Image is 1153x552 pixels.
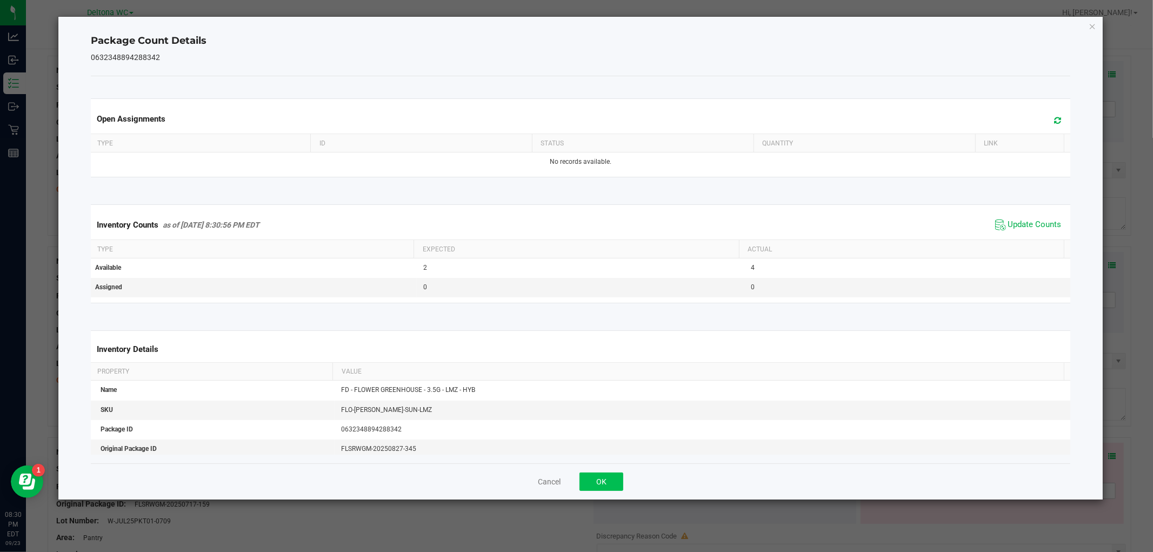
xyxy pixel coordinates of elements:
[97,220,158,230] span: Inventory Counts
[423,283,427,291] span: 0
[101,445,157,453] span: Original Package ID
[95,264,121,271] span: Available
[1008,220,1062,230] span: Update Counts
[97,245,113,253] span: Type
[11,465,43,498] iframe: Resource center
[1089,19,1096,32] button: Close
[101,386,117,394] span: Name
[319,139,325,147] span: ID
[91,54,1070,62] h5: 0632348894288342
[751,264,755,271] span: 4
[97,114,165,124] span: Open Assignments
[538,476,561,487] button: Cancel
[579,473,623,491] button: OK
[984,139,998,147] span: Link
[341,406,432,414] span: FLO-[PERSON_NAME]-SUN-LMZ
[91,34,1070,48] h4: Package Count Details
[423,245,455,253] span: Expected
[423,264,427,271] span: 2
[341,425,402,433] span: 0632348894288342
[32,464,45,477] iframe: Resource center unread badge
[97,344,158,354] span: Inventory Details
[751,283,755,291] span: 0
[342,368,362,375] span: Value
[762,139,793,147] span: Quantity
[97,139,113,147] span: Type
[341,386,475,394] span: FD - FLOWER GREENHOUSE - 3.5G - LMZ - HYB
[163,221,259,229] span: as of [DATE] 8:30:56 PM EDT
[748,245,772,253] span: Actual
[101,425,133,433] span: Package ID
[89,152,1072,171] td: No records available.
[541,139,564,147] span: Status
[101,406,113,414] span: SKU
[97,368,129,375] span: Property
[95,283,122,291] span: Assigned
[341,445,416,453] span: FLSRWGM-20250827-345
